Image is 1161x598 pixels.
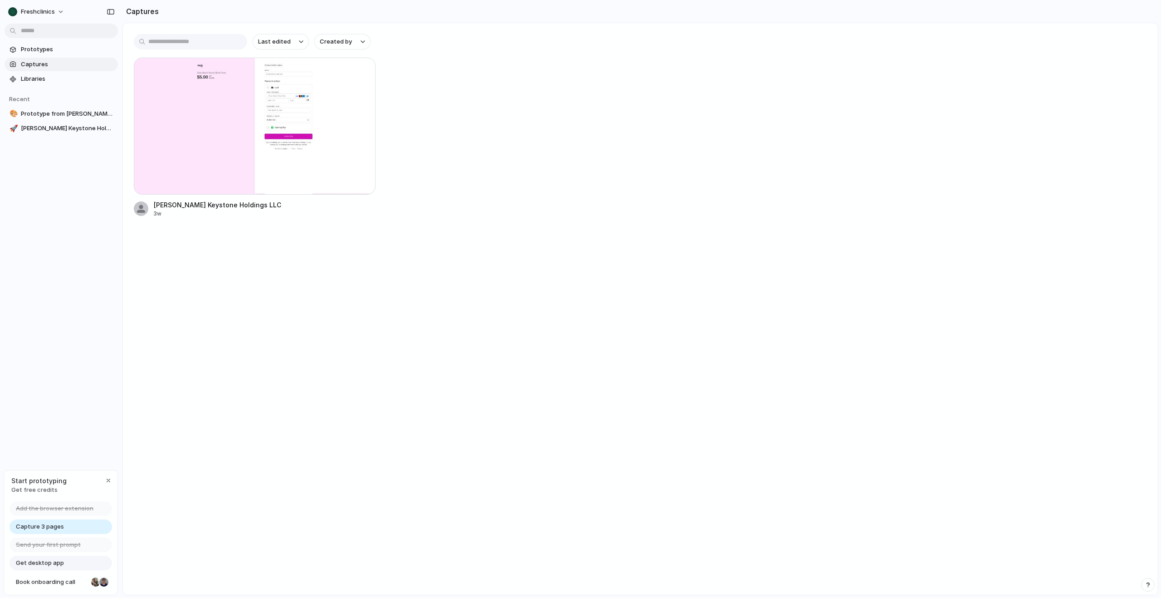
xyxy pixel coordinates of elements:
[320,37,352,46] span: Created by
[21,60,114,69] span: Captures
[10,108,16,119] div: 🎨
[11,485,67,495] span: Get free credits
[98,577,109,588] div: Christian Iacullo
[21,124,114,133] span: [PERSON_NAME] Keystone Holdings LLC
[5,107,118,121] a: 🎨Prototype from [PERSON_NAME] Keystone Holdings LLC
[90,577,101,588] div: Nicole Kubica
[21,74,114,83] span: Libraries
[9,95,30,103] span: Recent
[314,34,371,49] button: Created by
[21,7,55,16] span: freshclinics
[5,43,118,56] a: Prototypes
[10,123,16,134] div: 🚀
[21,109,114,118] span: Prototype from [PERSON_NAME] Keystone Holdings LLC
[10,556,112,570] a: Get desktop app
[122,6,159,17] h2: Captures
[5,58,118,71] a: Captures
[5,72,118,86] a: Libraries
[8,109,17,118] button: 🎨
[258,37,291,46] span: Last edited
[11,476,67,485] span: Start prototyping
[16,504,93,513] span: Add the browser extension
[16,522,64,531] span: Capture 3 pages
[5,5,69,19] button: freshclinics
[16,578,88,587] span: Book onboarding call
[154,210,281,218] div: 3w
[253,34,309,49] button: Last edited
[16,540,81,549] span: Send your first prompt
[5,122,118,135] a: 🚀[PERSON_NAME] Keystone Holdings LLC
[21,45,114,54] span: Prototypes
[8,124,17,133] button: 🚀
[154,200,281,210] div: [PERSON_NAME] Keystone Holdings LLC
[10,575,112,589] a: Book onboarding call
[16,559,64,568] span: Get desktop app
